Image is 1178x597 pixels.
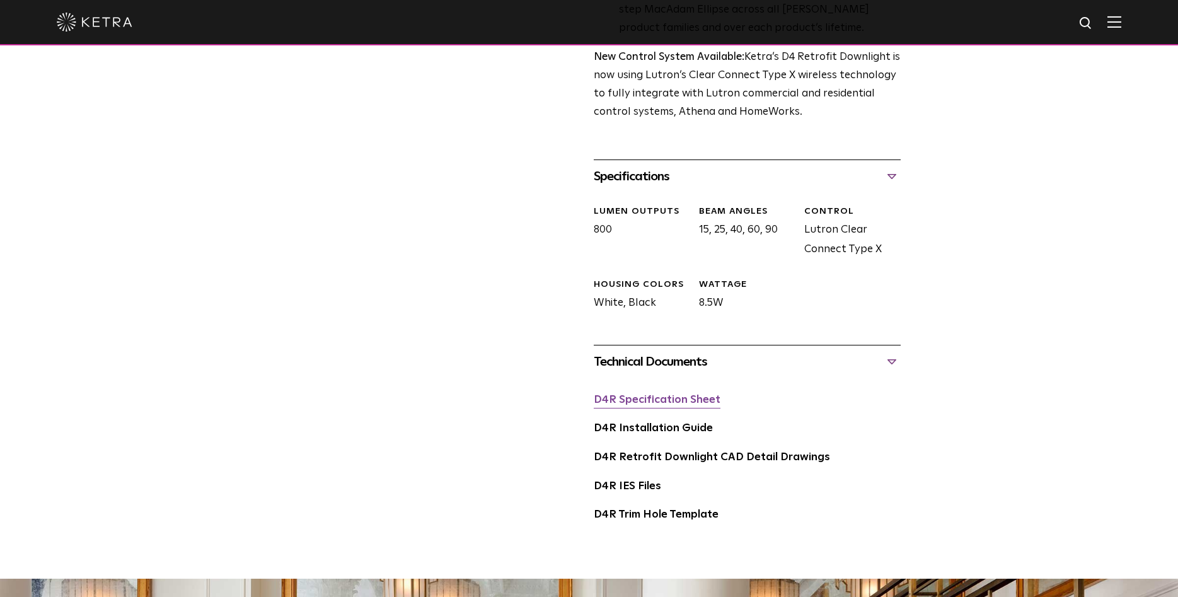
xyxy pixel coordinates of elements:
div: 8.5W [690,279,795,313]
div: CONTROL [804,206,900,218]
a: D4R Retrofit Downlight CAD Detail Drawings [594,452,830,463]
div: 15, 25, 40, 60, 90 [690,206,795,260]
div: WATTAGE [699,279,795,291]
a: D4R IES Files [594,481,661,492]
div: 800 [584,206,690,260]
div: Beam Angles [699,206,795,218]
div: Specifications [594,166,901,187]
a: D4R Trim Hole Template [594,509,719,520]
a: D4R Installation Guide [594,423,713,434]
div: LUMEN OUTPUTS [594,206,690,218]
div: Lutron Clear Connect Type X [795,206,900,260]
img: search icon [1078,16,1094,32]
img: ketra-logo-2019-white [57,13,132,32]
p: Ketra’s D4 Retrofit Downlight is now using Lutron’s Clear Connect Type X wireless technology to f... [594,49,901,122]
strong: New Control System Available: [594,52,744,62]
a: D4R Specification Sheet [594,395,720,405]
img: Hamburger%20Nav.svg [1107,16,1121,28]
div: White, Black [584,279,690,313]
div: HOUSING COLORS [594,279,690,291]
div: Technical Documents [594,352,901,372]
